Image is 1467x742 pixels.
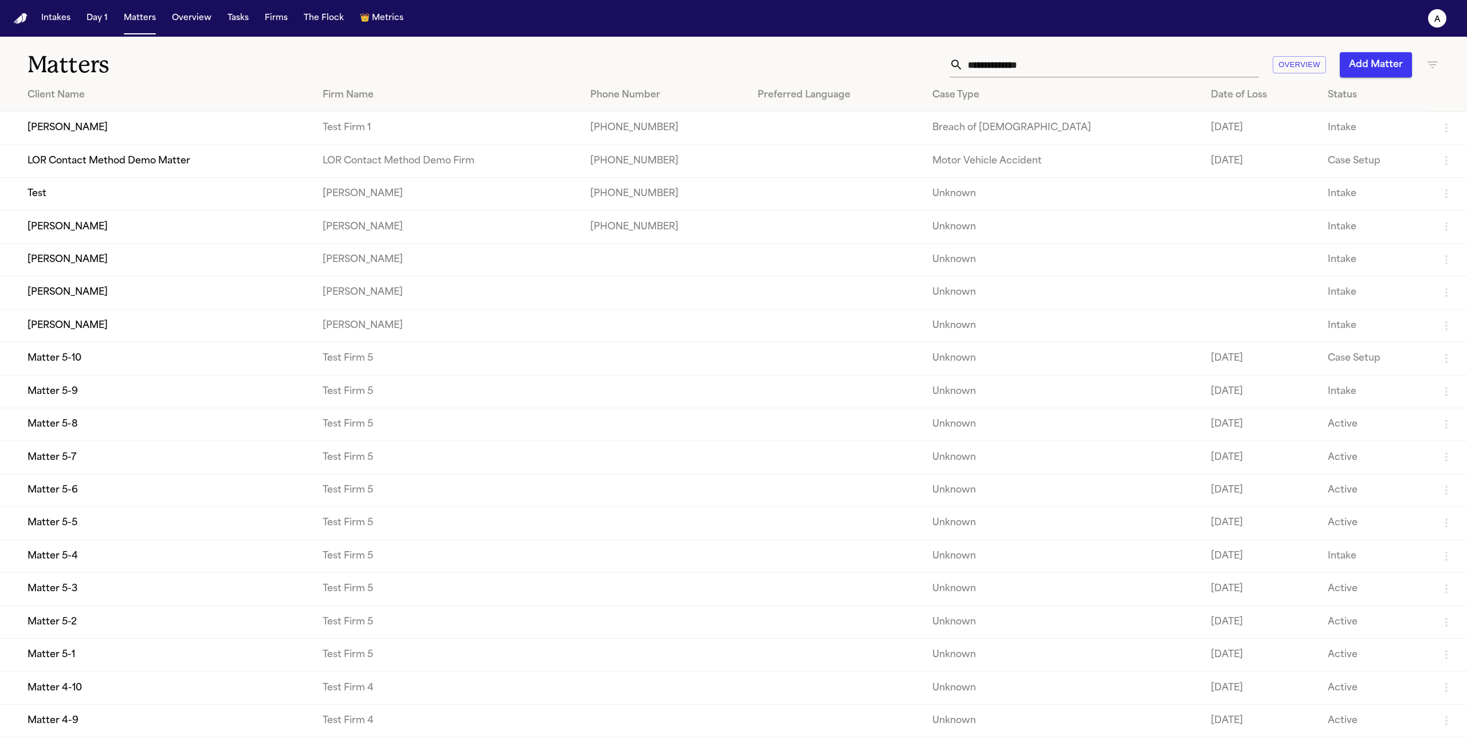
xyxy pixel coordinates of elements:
[313,177,581,210] td: [PERSON_NAME]
[923,243,1202,276] td: Unknown
[923,606,1202,638] td: Unknown
[1319,276,1430,309] td: Intake
[1319,408,1430,440] td: Active
[1202,704,1319,737] td: [DATE]
[1340,52,1412,77] button: Add Matter
[590,88,739,102] div: Phone Number
[1319,540,1430,572] td: Intake
[1273,56,1326,74] button: Overview
[1319,606,1430,638] td: Active
[313,507,581,540] td: Test Firm 5
[923,540,1202,572] td: Unknown
[37,8,75,29] button: Intakes
[1319,375,1430,408] td: Intake
[1319,342,1430,375] td: Case Setup
[313,243,581,276] td: [PERSON_NAME]
[1319,112,1430,145] td: Intake
[1319,474,1430,506] td: Active
[355,8,408,29] button: crownMetrics
[1328,88,1421,102] div: Status
[119,8,160,29] button: Matters
[313,408,581,440] td: Test Firm 5
[1202,375,1319,408] td: [DATE]
[323,88,572,102] div: Firm Name
[1202,671,1319,704] td: [DATE]
[1202,573,1319,606] td: [DATE]
[313,606,581,638] td: Test Firm 5
[223,8,253,29] button: Tasks
[1202,342,1319,375] td: [DATE]
[299,8,348,29] button: The Flock
[1211,88,1309,102] div: Date of Loss
[932,88,1193,102] div: Case Type
[758,88,914,102] div: Preferred Language
[581,145,748,177] td: [PHONE_NUMBER]
[923,276,1202,309] td: Unknown
[1202,145,1319,177] td: [DATE]
[581,112,748,145] td: [PHONE_NUMBER]
[313,474,581,506] td: Test Firm 5
[1319,145,1430,177] td: Case Setup
[923,474,1202,506] td: Unknown
[1319,671,1430,704] td: Active
[1202,112,1319,145] td: [DATE]
[1319,573,1430,606] td: Active
[1319,177,1430,210] td: Intake
[1202,606,1319,638] td: [DATE]
[1319,704,1430,737] td: Active
[923,573,1202,606] td: Unknown
[923,639,1202,671] td: Unknown
[1319,243,1430,276] td: Intake
[923,342,1202,375] td: Unknown
[1319,309,1430,342] td: Intake
[313,276,581,309] td: [PERSON_NAME]
[1319,507,1430,540] td: Active
[1202,540,1319,572] td: [DATE]
[923,375,1202,408] td: Unknown
[313,309,581,342] td: [PERSON_NAME]
[82,8,112,29] button: Day 1
[313,112,581,145] td: Test Firm 1
[581,177,748,210] td: [PHONE_NUMBER]
[1202,474,1319,506] td: [DATE]
[923,441,1202,474] td: Unknown
[1202,408,1319,440] td: [DATE]
[14,13,28,24] img: Finch Logo
[1202,639,1319,671] td: [DATE]
[1319,210,1430,243] td: Intake
[313,441,581,474] td: Test Firm 5
[313,639,581,671] td: Test Firm 5
[923,309,1202,342] td: Unknown
[923,210,1202,243] td: Unknown
[923,704,1202,737] td: Unknown
[313,210,581,243] td: [PERSON_NAME]
[313,704,581,737] td: Test Firm 4
[14,13,28,24] a: Home
[28,88,304,102] div: Client Name
[923,145,1202,177] td: Motor Vehicle Accident
[1202,441,1319,474] td: [DATE]
[1319,441,1430,474] td: Active
[1202,507,1319,540] td: [DATE]
[260,8,292,29] button: Firms
[923,671,1202,704] td: Unknown
[923,177,1202,210] td: Unknown
[581,210,748,243] td: [PHONE_NUMBER]
[313,145,581,177] td: LOR Contact Method Demo Firm
[1319,639,1430,671] td: Active
[923,112,1202,145] td: Breach of [DEMOGRAPHIC_DATA]
[167,8,216,29] button: Overview
[923,408,1202,440] td: Unknown
[313,573,581,606] td: Test Firm 5
[313,671,581,704] td: Test Firm 4
[313,540,581,572] td: Test Firm 5
[28,50,454,79] h1: Matters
